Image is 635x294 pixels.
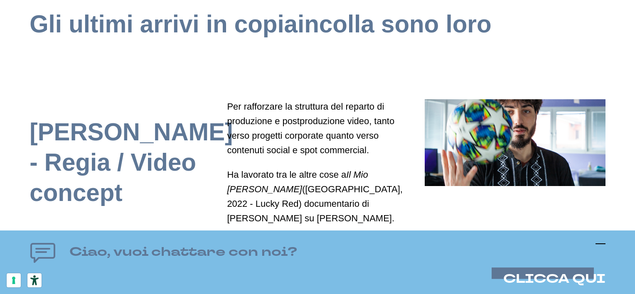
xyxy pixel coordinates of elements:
[503,272,605,286] button: CLICCA QUI
[30,9,605,39] h1: Gli ultimi arrivi in copiaincolla sono loro
[69,243,297,261] h4: Ciao, vuoi chattare con noi?
[227,167,408,226] p: Ha lavorato tra le altre cose a ([GEOGRAPHIC_DATA], 2022 - Lucky Red) documentario di [PERSON_NAM...
[7,273,21,287] button: Le tue preferenze relative al consenso per le tecnologie di tracciamento
[227,99,408,158] p: Per rafforzare la struttura del reparto di produzione e postproduzione video, tanto verso progett...
[503,270,605,287] span: CLICCA QUI
[27,273,42,287] button: Strumenti di accessibilità
[30,117,210,208] h2: [PERSON_NAME] - Regia / Video concept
